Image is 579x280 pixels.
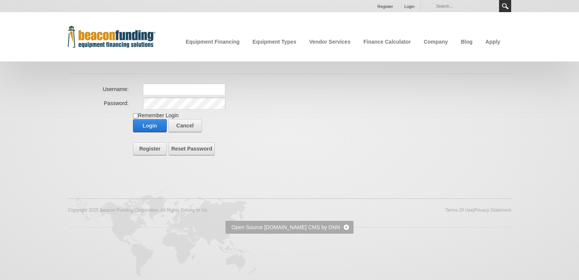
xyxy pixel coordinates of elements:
[474,208,511,213] a: Privacy Statement
[455,35,478,48] a: Blog
[445,208,473,213] a: Terms Of Use
[103,86,128,92] label: Username:
[489,3,495,9] a: Clear search text
[68,26,156,48] img: Beacon Funding Corporation
[133,119,167,132] a: Login
[358,35,416,48] a: Finance Calculator
[445,206,511,214] div: |
[225,221,354,234] a: Open Source [DOMAIN_NAME] CMS by DNN
[180,35,245,48] a: Equipment Financing
[104,100,128,106] label: Password:
[68,32,156,40] a: Beacon Funding Corporation
[247,35,302,48] a: Equipment Types
[133,142,167,155] a: Register
[304,35,356,48] a: Vendor Services
[418,35,454,48] a: Company
[138,112,178,118] label: Remember Login
[68,206,208,214] span: Copyright 2025 Beacon Funding Corporation. All Rights Belong to Us.
[169,142,215,155] a: Reset Password
[168,119,202,132] a: Cancel
[480,35,506,48] a: Apply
